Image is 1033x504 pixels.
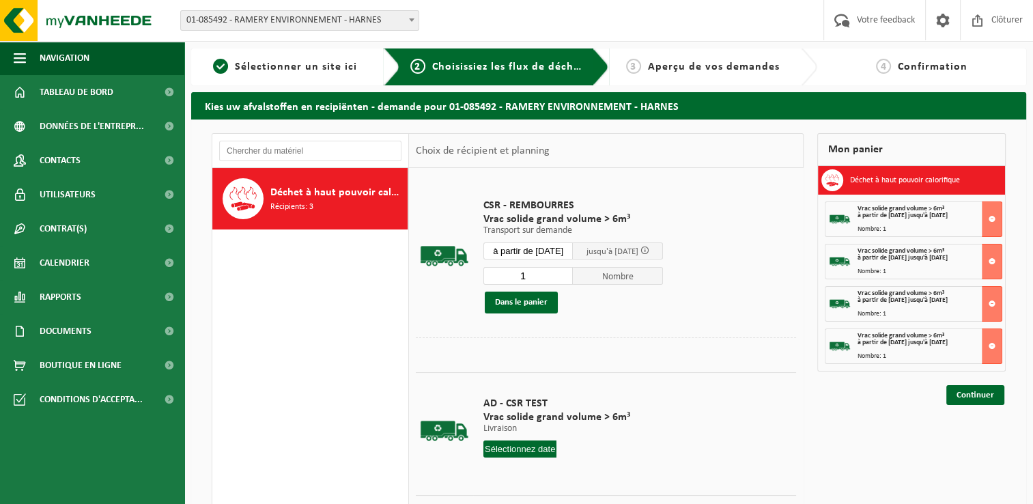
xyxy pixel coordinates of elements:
span: 3 [626,59,641,74]
div: Nombre: 1 [858,268,1002,275]
span: Nombre [573,267,663,285]
span: Déchet à haut pouvoir calorifique [270,184,404,201]
span: 2 [410,59,425,74]
input: Chercher du matériel [219,141,401,161]
div: Nombre: 1 [858,353,1002,360]
span: 4 [876,59,891,74]
p: Livraison [483,424,630,434]
span: Vrac solide grand volume > 6m³ [483,212,663,226]
strong: à partir de [DATE] jusqu'à [DATE] [858,339,948,346]
span: Récipients: 3 [270,201,313,214]
span: Vrac solide grand volume > 6m³ [483,410,630,424]
div: Nombre: 1 [858,226,1002,233]
span: Données de l'entrepr... [40,109,144,143]
span: Conditions d'accepta... [40,382,143,417]
span: Vrac solide grand volume > 6m³ [858,332,944,339]
span: Boutique en ligne [40,348,122,382]
span: Confirmation [898,61,967,72]
a: 1Sélectionner un site ici [198,59,373,75]
strong: à partir de [DATE] jusqu'à [DATE] [858,254,948,262]
a: Continuer [946,385,1004,405]
button: Déchet à haut pouvoir calorifique Récipients: 3 [212,168,408,229]
span: Choisissiez les flux de déchets et récipients [432,61,660,72]
span: Aperçu de vos demandes [648,61,780,72]
div: Nombre: 1 [858,311,1002,318]
span: Rapports [40,280,81,314]
span: 01-085492 - RAMERY ENVIRONNEMENT - HARNES [180,10,419,31]
h2: Kies uw afvalstoffen en recipiënten - demande pour 01-085492 - RAMERY ENVIRONNEMENT - HARNES [191,92,1026,119]
span: jusqu'à [DATE] [586,247,638,256]
span: Utilisateurs [40,178,96,212]
h3: Déchet à haut pouvoir calorifique [850,169,960,191]
span: AD - CSR TEST [483,397,630,410]
span: Vrac solide grand volume > 6m³ [858,205,944,212]
span: Contrat(s) [40,212,87,246]
span: Sélectionner un site ici [235,61,357,72]
span: 1 [213,59,228,74]
span: Calendrier [40,246,89,280]
span: Contacts [40,143,81,178]
div: Mon panier [817,133,1006,166]
span: 01-085492 - RAMERY ENVIRONNEMENT - HARNES [181,11,419,30]
span: CSR - REMBOURRES [483,199,663,212]
div: Choix de récipient et planning [409,134,556,168]
button: Dans le panier [485,292,558,313]
p: Transport sur demande [483,226,663,236]
input: Sélectionnez date [483,242,574,260]
span: Vrac solide grand volume > 6m³ [858,290,944,297]
input: Sélectionnez date [483,440,557,458]
span: Vrac solide grand volume > 6m³ [858,247,944,255]
span: Tableau de bord [40,75,113,109]
span: Navigation [40,41,89,75]
span: Documents [40,314,91,348]
strong: à partir de [DATE] jusqu'à [DATE] [858,296,948,304]
strong: à partir de [DATE] jusqu'à [DATE] [858,212,948,219]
